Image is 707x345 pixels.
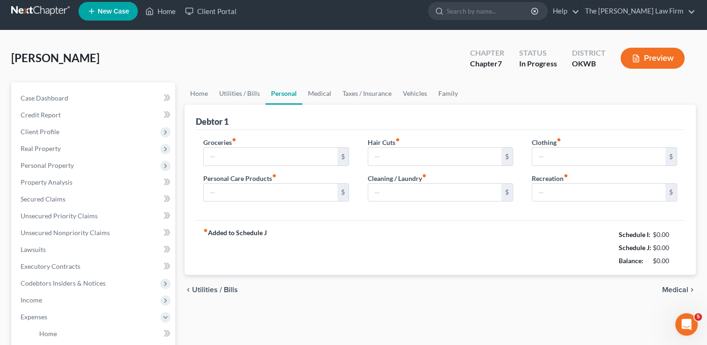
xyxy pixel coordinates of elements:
span: 5 [694,313,702,321]
label: Cleaning / Laundry [368,173,427,183]
strong: Schedule I: [619,230,650,238]
span: Unsecured Priority Claims [21,212,98,220]
span: Unsecured Nonpriority Claims [21,229,110,237]
iframe: Intercom live chat [675,313,698,336]
span: [PERSON_NAME] [11,51,100,65]
span: Home [39,330,57,338]
span: New Case [98,8,129,15]
i: fiber_manual_record [395,137,400,142]
div: $ [337,148,349,165]
input: Search by name... [447,2,532,20]
a: Unsecured Nonpriority Claims [13,224,175,241]
i: fiber_manual_record [203,228,208,233]
a: Lawsuits [13,241,175,258]
i: fiber_manual_record [564,173,568,178]
span: Utilities / Bills [192,286,238,294]
label: Clothing [532,137,561,147]
span: Secured Claims [21,195,65,203]
label: Groceries [203,137,236,147]
span: Real Property [21,144,61,152]
div: District [572,48,606,58]
i: chevron_left [185,286,192,294]
button: Medical chevron_right [662,286,696,294]
input: -- [204,184,337,201]
div: In Progress [519,58,557,69]
span: Codebtors Insiders & Notices [21,279,106,287]
a: Secured Claims [13,191,175,208]
div: $ [501,184,513,201]
label: Recreation [532,173,568,183]
input: -- [204,148,337,165]
div: $0.00 [653,243,678,252]
div: $ [337,184,349,201]
span: Lawsuits [21,245,46,253]
span: Credit Report [21,111,61,119]
span: Case Dashboard [21,94,68,102]
a: Utilities / Bills [214,82,265,105]
a: Home [185,82,214,105]
span: Executory Contracts [21,262,80,270]
a: Family [433,82,464,105]
a: Client Portal [180,3,241,20]
a: Medical [302,82,337,105]
a: Personal [265,82,302,105]
strong: Added to Schedule J [203,228,267,267]
div: Debtor 1 [196,116,229,127]
div: $ [501,148,513,165]
button: Preview [621,48,685,69]
i: fiber_manual_record [422,173,427,178]
div: $ [665,184,677,201]
input: -- [368,184,501,201]
span: Income [21,296,42,304]
strong: Balance: [619,257,643,265]
span: Property Analysis [21,178,72,186]
div: $ [665,148,677,165]
a: Credit Report [13,107,175,123]
div: $0.00 [653,230,678,239]
i: fiber_manual_record [232,137,236,142]
label: Hair Cuts [368,137,400,147]
a: Case Dashboard [13,90,175,107]
a: Help [548,3,579,20]
input: -- [532,184,665,201]
a: Home [141,3,180,20]
strong: Schedule J: [619,244,651,252]
a: Executory Contracts [13,258,175,275]
a: Property Analysis [13,174,175,191]
span: Personal Property [21,161,74,169]
div: Chapter [470,58,504,69]
span: 7 [498,59,502,68]
span: Medical [662,286,688,294]
a: Unsecured Priority Claims [13,208,175,224]
i: chevron_right [688,286,696,294]
div: Chapter [470,48,504,58]
a: Taxes / Insurance [337,82,397,105]
div: OKWB [572,58,606,69]
button: chevron_left Utilities / Bills [185,286,238,294]
label: Personal Care Products [203,173,277,183]
div: Status [519,48,557,58]
a: Home [32,325,175,342]
input: -- [368,148,501,165]
a: Vehicles [397,82,433,105]
span: Expenses [21,313,47,321]
input: -- [532,148,665,165]
div: $0.00 [653,256,678,266]
span: Client Profile [21,128,59,136]
a: The [PERSON_NAME] Law Firm [580,3,695,20]
i: fiber_manual_record [272,173,277,178]
i: fiber_manual_record [557,137,561,142]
